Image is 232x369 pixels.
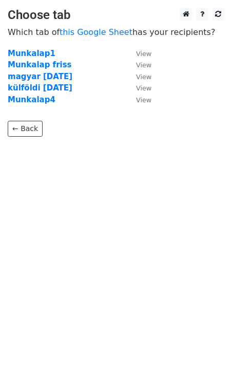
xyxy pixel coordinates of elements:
a: View [126,72,151,81]
a: Munkalap friss [8,60,72,69]
a: ← Back [8,121,43,137]
small: View [136,96,151,104]
a: Munkalap4 [8,95,55,104]
small: View [136,50,151,58]
a: View [126,95,151,104]
a: külföldi [DATE] [8,83,72,93]
p: Which tab of has your recipients? [8,27,224,38]
a: Munkalap1 [8,49,55,58]
a: View [126,60,151,69]
small: View [136,61,151,69]
a: magyar [DATE] [8,72,72,81]
a: View [126,49,151,58]
a: View [126,83,151,93]
small: View [136,84,151,92]
small: View [136,73,151,81]
a: this Google Sheet [60,27,132,37]
h3: Choose tab [8,8,224,23]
